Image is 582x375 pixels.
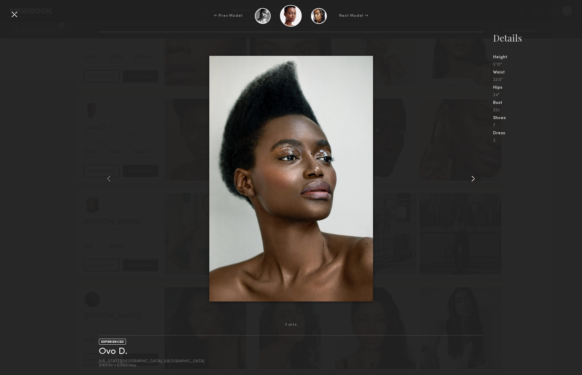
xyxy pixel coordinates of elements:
[99,339,126,345] div: EXPERIENCED
[493,86,582,90] div: Hips
[493,108,582,113] div: 32c
[214,13,242,19] div: ← Prev Model
[493,123,582,128] div: 7
[493,131,582,136] div: Dress
[493,116,582,120] div: Shoes
[493,78,582,82] div: 23.5"
[493,93,582,97] div: 34"
[493,70,582,75] div: Waist
[285,324,297,327] div: 7 of 24
[339,13,368,19] div: Next Model →
[99,359,204,364] div: [US_STATE][GEOGRAPHIC_DATA], [GEOGRAPHIC_DATA]
[99,364,204,368] div: $165/hr • $1300/day
[493,139,582,143] div: 2
[493,63,582,67] div: 5'10"
[493,32,582,44] div: Details
[493,55,582,60] div: Height
[493,101,582,105] div: Bust
[99,347,127,356] a: Ovo D.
